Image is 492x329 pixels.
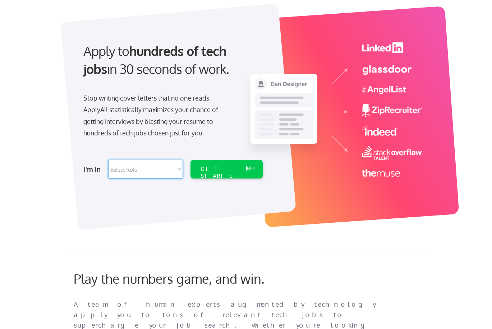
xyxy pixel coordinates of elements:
[83,43,230,77] strong: hundreds of tech jobs
[84,163,104,175] div: I'm in
[83,42,260,78] div: Apply to in 30 seconds of work.
[83,92,231,139] div: Stop writing cover letters that no one reads. ApplyAll statistically maximizes your chance of get...
[74,271,296,286] div: Play the numbers game, and win.
[201,166,239,186] div: GET STARTED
